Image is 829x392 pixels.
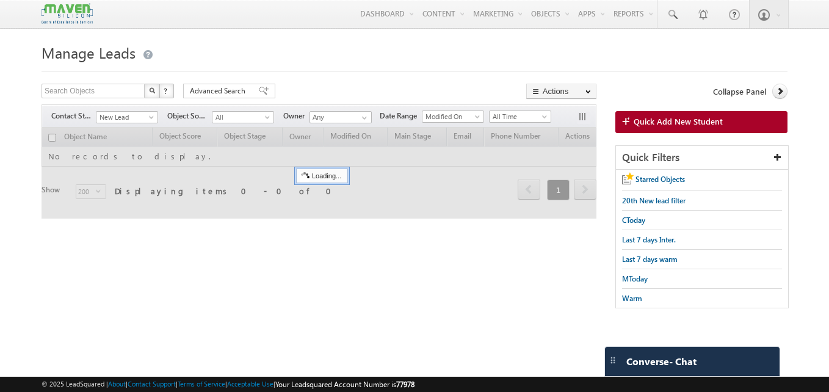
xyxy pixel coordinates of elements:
[149,87,155,93] img: Search
[608,355,618,365] img: carter-drag
[178,380,225,388] a: Terms of Service
[310,111,372,123] input: Type to Search
[626,356,697,367] span: Converse - Chat
[108,380,126,388] a: About
[167,111,212,122] span: Object Source
[380,111,422,122] span: Date Range
[96,112,154,123] span: New Lead
[190,85,249,96] span: Advanced Search
[634,116,723,127] span: Quick Add New Student
[296,169,348,183] div: Loading...
[42,43,136,62] span: Manage Leads
[526,84,596,99] button: Actions
[355,112,371,124] a: Show All Items
[622,274,648,283] span: MToday
[622,294,642,303] span: Warm
[490,111,548,122] span: All Time
[422,111,484,123] a: Modified On
[622,235,676,244] span: Last 7 days Inter.
[622,216,645,225] span: CToday
[635,175,685,184] span: Starred Objects
[212,112,270,123] span: All
[396,380,415,389] span: 77978
[42,3,93,24] img: Custom Logo
[616,146,788,170] div: Quick Filters
[159,84,174,98] button: ?
[489,111,551,123] a: All Time
[622,255,678,264] span: Last 7 days warm
[212,111,274,123] a: All
[615,111,787,133] a: Quick Add New Student
[51,111,96,122] span: Contact Stage
[42,379,415,390] span: © 2025 LeadSquared | | | | |
[164,85,169,96] span: ?
[622,196,686,205] span: 20th New lead filter
[713,86,766,97] span: Collapse Panel
[275,380,415,389] span: Your Leadsquared Account Number is
[283,111,310,122] span: Owner
[96,111,158,123] a: New Lead
[128,380,176,388] a: Contact Support
[422,111,480,122] span: Modified On
[227,380,273,388] a: Acceptable Use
